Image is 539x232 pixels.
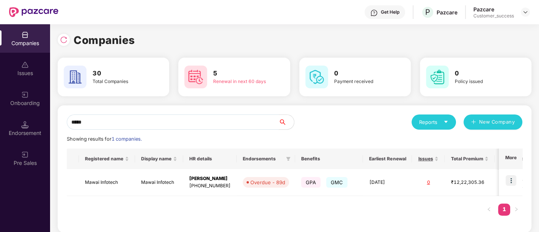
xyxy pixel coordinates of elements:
[425,8,430,17] span: P
[498,204,510,216] li: 1
[184,66,207,88] img: svg+xml;base64,PHN2ZyB4bWxucz0iaHR0cDovL3d3dy53My5vcmcvMjAwMC9zdmciIHdpZHRoPSI2MCIgaGVpZ2h0PSI2MC...
[135,169,183,196] td: Mawai Infotech
[498,204,510,215] a: 1
[79,149,135,169] th: Registered name
[278,119,294,125] span: search
[93,78,148,85] div: Total Companies
[334,78,390,85] div: Payment received
[455,69,510,78] h3: 0
[141,156,171,162] span: Display name
[93,69,148,78] h3: 30
[189,182,231,190] div: [PHONE_NUMBER]
[510,204,522,216] button: right
[445,149,495,169] th: Total Premium
[451,179,489,186] div: ₹12,22,305.36
[213,78,269,85] div: Renewal in next 60 days
[506,175,516,186] img: icon
[499,149,522,169] th: More
[370,9,378,17] img: svg+xml;base64,PHN2ZyBpZD0iSGVscC0zMngzMiIgeG1sbnM9Imh0dHA6Ly93d3cudzMub3JnLzIwMDAvc3ZnIiB3aWR0aD...
[183,149,237,169] th: HR details
[21,61,29,69] img: svg+xml;base64,PHN2ZyBpZD0iSXNzdWVzX2Rpc2FibGVkIiB4bWxucz0iaHR0cDovL3d3dy53My5vcmcvMjAwMC9zdmciIH...
[301,177,321,188] span: GPA
[487,207,491,212] span: left
[363,149,412,169] th: Earliest Renewal
[112,136,142,142] span: 1 companies.
[455,78,510,85] div: Policy issued
[284,154,292,163] span: filter
[189,175,231,182] div: [PERSON_NAME]
[437,9,457,16] div: Pazcare
[135,149,183,169] th: Display name
[9,7,58,17] img: New Pazcare Logo
[74,32,135,49] h1: Companies
[250,179,285,186] div: Overdue - 89d
[412,149,445,169] th: Issues
[381,9,399,15] div: Get Help
[21,151,29,158] img: svg+xml;base64,PHN2ZyB3aWR0aD0iMjAiIGhlaWdodD0iMjAiIHZpZXdCb3g9IjAgMCAyMCAyMCIgZmlsbD0ibm9uZSIgeG...
[67,136,142,142] span: Showing results for
[363,169,412,196] td: [DATE]
[418,179,438,186] div: 0
[451,156,483,162] span: Total Premium
[471,119,476,125] span: plus
[483,204,495,216] li: Previous Page
[464,114,522,130] button: plusNew Company
[21,31,29,39] img: svg+xml;base64,PHN2ZyBpZD0iQ29tcGFuaWVzIiB4bWxucz0iaHR0cDovL3d3dy53My5vcmcvMjAwMC9zdmciIHdpZHRoPS...
[522,9,528,15] img: svg+xml;base64,PHN2ZyBpZD0iRHJvcGRvd24tMzJ4MzIiIHhtbG5zPSJodHRwOi8vd3d3LnczLm9yZy8yMDAwL3N2ZyIgd2...
[426,66,449,88] img: svg+xml;base64,PHN2ZyB4bWxucz0iaHR0cDovL3d3dy53My5vcmcvMjAwMC9zdmciIHdpZHRoPSI2MCIgaGVpZ2h0PSI2MC...
[483,204,495,216] button: left
[326,177,348,188] span: GMC
[79,169,135,196] td: Mawai Infotech
[295,149,363,169] th: Benefits
[213,69,269,78] h3: 5
[514,207,519,212] span: right
[305,66,328,88] img: svg+xml;base64,PHN2ZyB4bWxucz0iaHR0cDovL3d3dy53My5vcmcvMjAwMC9zdmciIHdpZHRoPSI2MCIgaGVpZ2h0PSI2MC...
[21,121,29,129] img: svg+xml;base64,PHN2ZyB3aWR0aD0iMTQuNSIgaGVpZ2h0PSIxNC41IiB2aWV3Qm94PSIwIDAgMTYgMTYiIGZpbGw9Im5vbm...
[419,118,448,126] div: Reports
[510,204,522,216] li: Next Page
[85,156,123,162] span: Registered name
[473,6,514,13] div: Pazcare
[418,156,433,162] span: Issues
[21,91,29,99] img: svg+xml;base64,PHN2ZyB3aWR0aD0iMjAiIGhlaWdodD0iMjAiIHZpZXdCb3g9IjAgMCAyMCAyMCIgZmlsbD0ibm9uZSIgeG...
[286,157,291,161] span: filter
[243,156,283,162] span: Endorsements
[334,69,390,78] h3: 0
[479,118,515,126] span: New Company
[473,13,514,19] div: Customer_success
[64,66,86,88] img: svg+xml;base64,PHN2ZyB4bWxucz0iaHR0cDovL3d3dy53My5vcmcvMjAwMC9zdmciIHdpZHRoPSI2MCIgaGVpZ2h0PSI2MC...
[443,119,448,124] span: caret-down
[60,36,68,44] img: svg+xml;base64,PHN2ZyBpZD0iUmVsb2FkLTMyeDMyIiB4bWxucz0iaHR0cDovL3d3dy53My5vcmcvMjAwMC9zdmciIHdpZH...
[278,114,294,130] button: search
